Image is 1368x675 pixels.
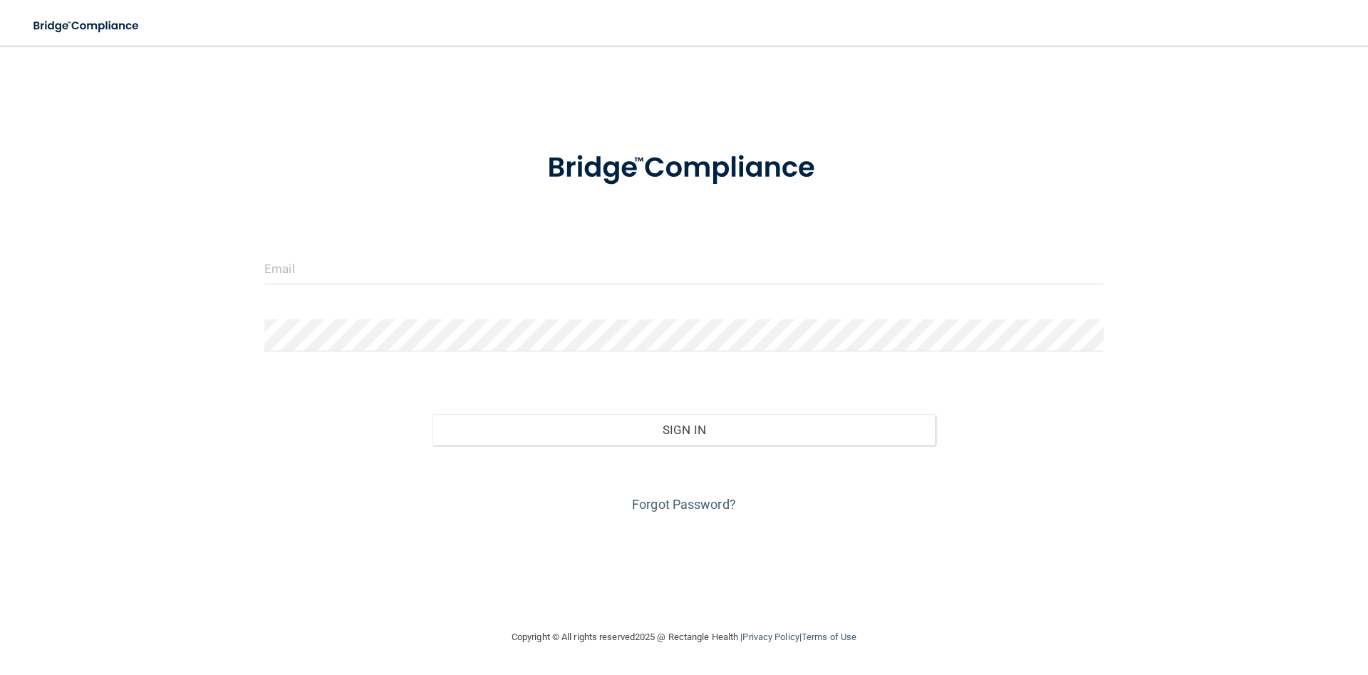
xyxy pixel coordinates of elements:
[424,614,944,660] div: Copyright © All rights reserved 2025 @ Rectangle Health | |
[742,632,799,642] a: Privacy Policy
[264,252,1104,284] input: Email
[632,497,736,512] a: Forgot Password?
[21,11,152,41] img: bridge_compliance_login_screen.278c3ca4.svg
[802,632,856,642] a: Terms of Use
[518,131,850,205] img: bridge_compliance_login_screen.278c3ca4.svg
[432,414,936,445] button: Sign In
